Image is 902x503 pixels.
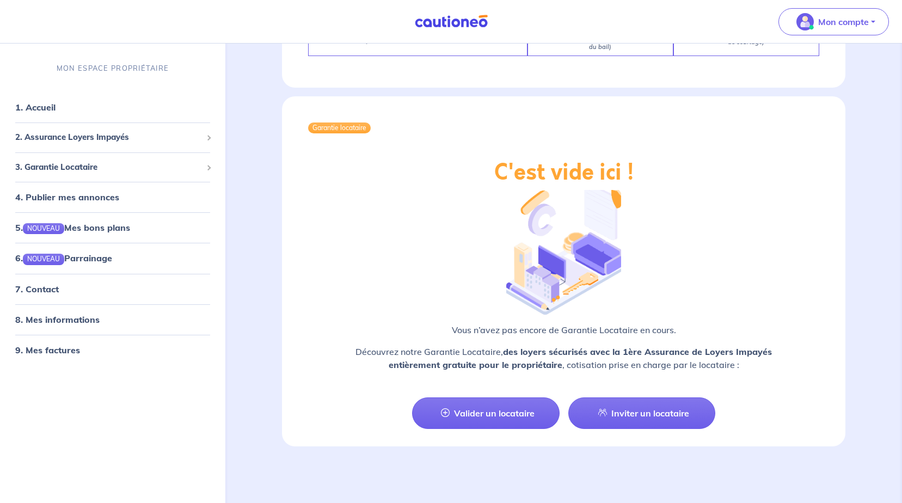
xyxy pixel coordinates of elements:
a: 1. Accueil [15,102,56,113]
img: illu_account_valid_menu.svg [796,13,814,30]
img: illu_empty_gl.png [506,181,621,315]
p: MON ESPACE PROPRIÉTAIRE [57,63,169,73]
button: illu_account_valid_menu.svgMon compte [778,8,889,35]
h2: C'est vide ici ! [494,160,634,186]
div: 9. Mes factures [4,339,221,361]
a: 7. Contact [15,284,59,295]
span: 3. Garantie Locataire [15,161,202,174]
div: 1. Accueil [4,97,221,119]
span: 2. Assurance Loyers Impayés [15,132,202,144]
a: 8. Mes informations [15,314,100,325]
a: Inviter un locataire [568,397,715,429]
a: Valider un locataire [412,397,559,429]
div: 4. Publier mes annonces [4,187,221,208]
div: Garantie locataire [308,122,371,133]
div: 8. Mes informations [4,309,221,330]
p: Découvrez notre Garantie Locataire, , cotisation prise en charge par le locataire : [308,345,819,371]
img: Cautioneo [410,15,492,28]
div: 7. Contact [4,278,221,300]
a: 6.NOUVEAUParrainage [15,253,112,264]
a: 9. Mes factures [15,345,80,355]
a: 4. Publier mes annonces [15,192,119,203]
p: Mon compte [818,15,869,28]
div: 5.NOUVEAUMes bons plans [4,217,221,239]
strong: des loyers sécurisés avec la 1ère Assurance de Loyers Impayés entièrement gratuite pour le propri... [389,346,772,370]
a: 5.NOUVEAUMes bons plans [15,223,130,234]
p: Vous n’avez pas encore de Garantie Locataire en cours. [308,323,819,336]
div: 6.NOUVEAUParrainage [4,248,221,269]
div: 3. Garantie Locataire [4,157,221,178]
div: 2. Assurance Loyers Impayés [4,127,221,149]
